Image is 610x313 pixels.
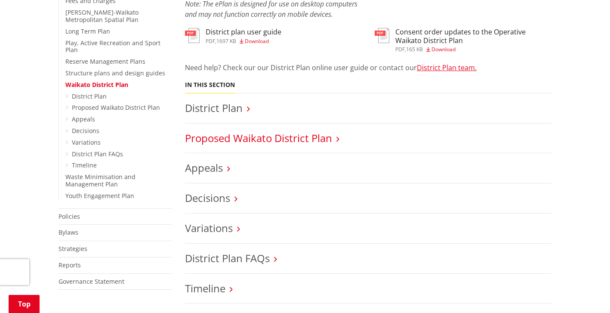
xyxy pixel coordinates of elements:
[65,27,110,35] a: Long Term Plan
[59,212,80,220] a: Policies
[206,37,215,45] span: pdf
[375,28,551,52] a: Consent order updates to the Operative Waikato District Plan pdf,165 KB Download
[72,150,123,158] a: District Plan FAQs
[185,161,223,175] a: Appeals
[185,28,200,43] img: document-pdf.svg
[185,131,332,145] a: Proposed Waikato District Plan
[185,221,233,235] a: Variations
[72,161,97,169] a: Timeline
[185,251,270,265] a: District Plan FAQs
[216,37,236,45] span: 1697 KB
[185,101,243,115] a: District Plan
[65,57,145,65] a: Reserve Management Plans
[206,28,281,36] h3: District plan user guide
[570,277,601,308] iframe: Messenger Launcher
[375,28,389,43] img: document-pdf.svg
[245,37,269,45] span: Download
[59,277,124,285] a: Governance Statement
[431,46,456,53] span: Download
[185,62,551,73] p: Need help? Check our our District Plan online user guide or contact our
[185,281,225,295] a: Timeline
[59,261,81,269] a: Reports
[395,47,551,52] div: ,
[185,191,230,205] a: Decisions
[65,69,165,77] a: Structure plans and design guides
[9,295,40,313] a: Top
[65,192,134,200] a: Youth Engagement Plan
[395,28,551,44] h3: Consent order updates to the Operative Waikato District Plan
[59,228,78,236] a: Bylaws
[65,173,136,188] a: Waste Minimisation and Management Plan
[72,127,99,135] a: Decisions
[59,245,87,253] a: Strategies
[206,39,281,44] div: ,
[406,46,423,53] span: 165 KB
[72,138,101,146] a: Variations
[72,115,95,123] a: Appeals
[417,63,477,72] a: District Plan team.
[65,39,160,54] a: Play, Active Recreation and Sport Plan
[65,8,139,24] a: [PERSON_NAME]-Waikato Metropolitan Spatial Plan
[185,81,235,89] h5: In this section
[395,46,405,53] span: pdf
[72,103,160,112] a: Proposed Waikato District Plan
[65,81,128,89] a: Waikato District Plan
[72,92,107,100] a: District Plan
[185,28,281,43] a: District plan user guide pdf,1697 KB Download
